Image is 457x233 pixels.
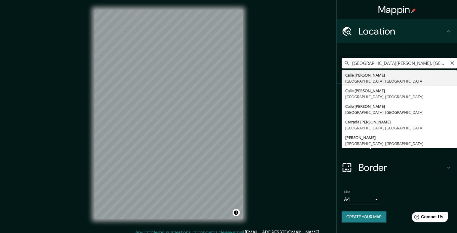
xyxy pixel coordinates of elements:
[337,156,457,180] div: Border
[345,72,453,78] div: Calle [PERSON_NAME]
[345,94,453,100] div: [GEOGRAPHIC_DATA], [GEOGRAPHIC_DATA]
[358,162,445,174] h4: Border
[233,209,240,216] button: Toggle attribution
[358,25,445,37] h4: Location
[345,109,453,115] div: [GEOGRAPHIC_DATA], [GEOGRAPHIC_DATA]
[344,195,380,204] div: A4
[345,103,453,109] div: Calle [PERSON_NAME]
[344,189,350,195] label: Size
[94,10,243,219] canvas: Map
[337,19,457,43] div: Location
[337,107,457,132] div: Style
[450,60,455,65] button: Clear
[345,125,453,131] div: [GEOGRAPHIC_DATA], [GEOGRAPHIC_DATA]
[378,4,416,16] h4: Mappin
[345,135,453,141] div: [PERSON_NAME]
[342,211,386,222] button: Create your map
[411,8,416,13] img: pin-icon.png
[337,83,457,107] div: Pins
[345,78,453,84] div: [GEOGRAPHIC_DATA], [GEOGRAPHIC_DATA]
[345,119,453,125] div: Cerrada [PERSON_NAME]
[358,138,445,150] h4: Layout
[345,88,453,94] div: Calle [PERSON_NAME]
[404,210,450,226] iframe: Help widget launcher
[342,58,457,68] input: Pick your city or area
[337,132,457,156] div: Layout
[345,141,453,147] div: [GEOGRAPHIC_DATA], [GEOGRAPHIC_DATA]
